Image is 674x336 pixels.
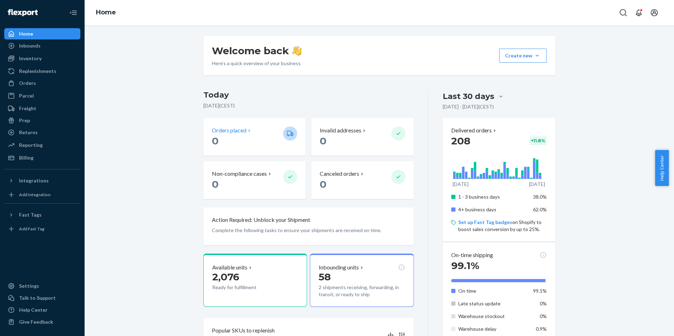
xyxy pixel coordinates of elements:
a: Settings [4,280,80,292]
p: [DATE] ( CEST ) [203,102,414,109]
a: Prep [4,115,80,126]
a: Home [4,28,80,39]
a: Home [96,8,116,16]
span: 0 [320,178,326,190]
span: 0 [212,178,219,190]
p: [DATE] - [DATE] ( CEST ) [443,103,494,110]
img: Flexport logo [8,9,38,16]
p: Invalid addresses [320,126,361,135]
span: 62.0% [533,206,547,212]
a: Add Integration [4,189,80,200]
p: Popular SKUs to replenish [212,326,275,335]
div: Talk to Support [19,294,56,301]
span: 0% [540,313,547,319]
ol: breadcrumbs [90,2,122,23]
p: On-time shipping [451,251,493,259]
p: [DATE] [529,181,545,188]
button: Open notifications [632,6,646,20]
span: 0% [540,300,547,306]
a: Replenishments [4,66,80,77]
a: Set up Fast Tag badges [458,219,512,225]
span: 99.1% [533,288,547,294]
div: Orders [19,80,36,87]
p: Warehouse delay [458,325,528,332]
div: Integrations [19,177,49,184]
button: Available units2,076Ready for fulfillment [203,254,307,307]
div: Inventory [19,55,42,62]
p: Inbounding units [319,263,359,272]
div: Freight [19,105,36,112]
p: Complete the following tasks to ensure your shipments are received on time. [212,227,405,234]
h1: Welcome back [212,44,302,57]
div: Parcel [19,92,34,99]
button: Close Navigation [66,6,80,20]
div: + 11.8 % [529,136,547,145]
span: 38.0% [533,194,547,200]
a: Inventory [4,53,80,64]
div: Replenishments [19,68,56,75]
p: Action Required: Unblock your Shipment [212,216,310,224]
p: Orders placed [212,126,246,135]
a: Reporting [4,139,80,151]
button: Inbounding units582 shipments receiving, forwarding, in transit, or ready to ship [310,254,413,307]
a: Talk to Support [4,292,80,304]
p: [DATE] [453,181,468,188]
p: Late status update [458,300,528,307]
p: Available units [212,263,247,272]
p: Here’s a quick overview of your business [212,60,302,67]
a: Freight [4,103,80,114]
button: Delivered orders [451,126,497,135]
span: 99.1% [451,260,479,272]
button: Create new [499,49,547,63]
span: 58 [319,271,331,283]
a: Billing [4,152,80,163]
button: Open account menu [647,6,661,20]
img: hand-wave emoji [292,46,302,56]
button: Non-compliance cases 0 [203,161,306,199]
div: Settings [19,282,39,290]
span: 0 [320,135,326,147]
div: Fast Tags [19,211,42,218]
div: Inbounds [19,42,41,49]
button: Give Feedback [4,316,80,328]
div: Help Center [19,306,48,313]
div: Give Feedback [19,318,53,325]
div: Reporting [19,142,43,149]
button: Help Center [655,150,669,186]
h3: Today [203,89,414,101]
div: Billing [19,154,33,161]
p: On time [458,287,528,294]
p: Canceled orders [320,170,359,178]
p: Ready for fulfillment [212,284,277,291]
div: Add Fast Tag [19,226,44,232]
a: Add Fast Tag [4,223,80,235]
a: Help Center [4,304,80,316]
span: 0 [212,135,219,147]
div: Prep [19,117,30,124]
a: Returns [4,127,80,138]
button: Canceled orders 0 [311,161,413,199]
p: on Shopify to boost sales conversion by up to 25%. [458,219,547,233]
div: Last 30 days [443,91,494,102]
a: Inbounds [4,40,80,51]
button: Open Search Box [616,6,630,20]
span: 0.9% [536,326,547,332]
div: Add Integration [19,192,50,198]
button: Fast Tags [4,209,80,220]
a: Parcel [4,90,80,101]
button: Integrations [4,175,80,186]
p: Warehouse stockout [458,313,528,320]
div: Returns [19,129,38,136]
button: Orders placed 0 [203,118,306,156]
p: 1 - 3 business days [458,193,528,200]
button: Invalid addresses 0 [311,118,413,156]
p: 4+ business days [458,206,528,213]
div: Home [19,30,33,37]
a: Orders [4,77,80,89]
span: 208 [451,135,470,147]
span: 2,076 [212,271,239,283]
p: 2 shipments receiving, forwarding, in transit, or ready to ship [319,284,405,298]
p: Non-compliance cases [212,170,267,178]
